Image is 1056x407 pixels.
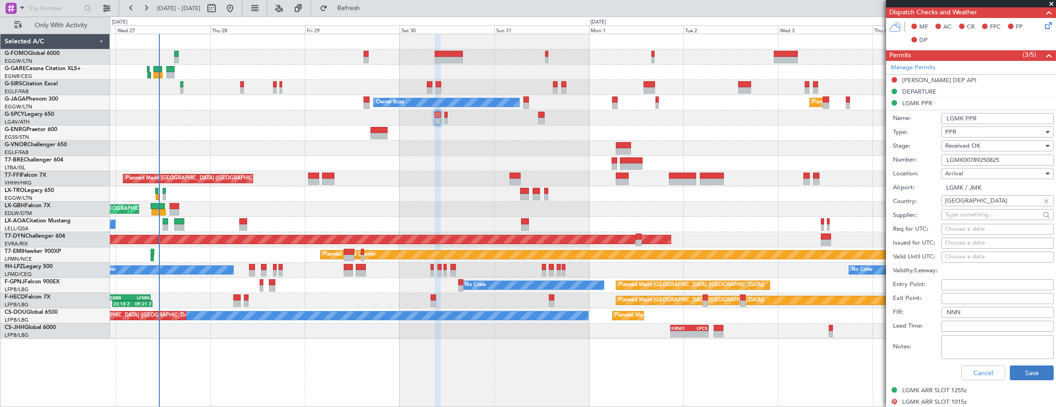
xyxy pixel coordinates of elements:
span: Dispatch Checks and Weather [889,7,977,18]
label: Exit Point: [893,294,941,303]
div: Planned Maint [GEOGRAPHIC_DATA] ([GEOGRAPHIC_DATA]) [619,293,764,307]
div: Sat 30 [400,25,494,34]
a: EDLW/DTM [5,210,32,217]
a: LX-GBHFalcon 7X [5,203,50,209]
a: 9H-LPZLegacy 500 [5,264,53,269]
span: Only With Activity [24,22,97,29]
div: DEPARTURE [902,88,936,96]
a: EGLF/FAB [5,88,29,95]
label: Lead Time: [893,322,941,331]
span: Permits [889,50,911,61]
a: F-GPNJFalcon 900EX [5,279,60,285]
a: LFMN/NCE [5,256,32,263]
input: NNN [941,307,1054,318]
div: Sun 31 [494,25,589,34]
div: Planned Maint [GEOGRAPHIC_DATA] ([GEOGRAPHIC_DATA]) [619,278,764,292]
a: LELL/QSA [5,225,29,232]
span: T7-BRE [5,157,24,163]
span: G-SIRS [5,81,22,87]
div: Thu 4 [873,25,967,34]
span: CS-DOU [5,310,26,315]
a: T7-FFIFalcon 7X [5,173,46,178]
button: Save [1010,365,1054,380]
label: Number: [893,156,941,165]
span: CS-JHH [5,325,24,330]
div: Choose a date [945,239,1050,248]
span: PPR [945,128,956,136]
span: G-GARE [5,66,26,72]
a: G-JAGAPhenom 300 [5,96,58,102]
label: Country: [893,197,941,206]
a: EGGW/LTN [5,58,32,65]
div: LPCS [690,325,708,331]
button: Only With Activity [10,18,100,33]
a: T7-BREChallenger 604 [5,157,63,163]
a: LTBA/ISL [5,164,25,171]
span: T7-FFI [5,173,21,178]
label: FIR: [893,308,941,317]
label: Location: [893,169,941,179]
div: 23:18 Z [113,301,132,306]
label: Supplier: [893,211,941,220]
span: LX-GBH [5,203,25,209]
label: Issued for UTC: [893,239,941,248]
a: EGLF/FAB [5,149,29,156]
label: Name: [893,114,941,123]
div: Planned Maint [GEOGRAPHIC_DATA] ([GEOGRAPHIC_DATA]) [51,309,196,323]
a: EGGW/LTN [5,195,32,202]
div: Tue 2 [683,25,778,34]
span: G-ENRG [5,127,26,132]
label: Validity/Leeway: [893,266,941,275]
a: G-GARECessna Citation XLS+ [5,66,81,72]
div: Thu 28 [210,25,305,34]
button: Cancel [961,365,1005,380]
div: Wed 3 [778,25,873,34]
div: Planned Maint [GEOGRAPHIC_DATA] ([GEOGRAPHIC_DATA] Intl) [126,172,280,186]
span: T7-EMI [5,249,23,254]
label: Stage: [893,142,941,151]
span: (3/5) [1023,50,1036,60]
a: LFPB/LBG [5,286,29,293]
span: G-VNOR [5,142,27,148]
div: Wed 27 [115,25,210,34]
div: LGMK ARR SLOT 1255z [902,386,967,394]
label: Notes: [893,342,941,352]
a: G-VNORChallenger 650 [5,142,67,148]
a: LFPB/LBG [5,301,29,308]
span: Arrival [945,169,963,178]
div: SBBR [110,295,130,300]
a: T7-DYNChallenger 604 [5,233,65,239]
span: LX-TRO [5,188,24,193]
span: LX-AOA [5,218,26,224]
input: Type something... [945,194,1040,208]
button: D [892,399,897,404]
div: Planned Maint Chester [323,248,376,262]
input: Type something... [945,208,1040,221]
a: CS-DOUGlobal 6500 [5,310,58,315]
span: FFC [990,23,1001,32]
span: F-HECD [5,294,25,300]
div: [DATE] [112,18,127,26]
a: EGGW/LTN [5,103,32,110]
a: LX-TROLegacy 650 [5,188,54,193]
a: LFPB/LBG [5,317,29,323]
div: - [671,331,689,337]
div: Planned Maint [GEOGRAPHIC_DATA] ([GEOGRAPHIC_DATA]) [812,96,958,109]
a: EGSS/STN [5,134,29,141]
label: Entry Point: [893,280,941,289]
a: LFMD/CEQ [5,271,31,278]
a: G-SIRSCitation Excel [5,81,58,87]
label: Req for UTC: [893,225,941,234]
span: T7-DYN [5,233,25,239]
a: F-HECDFalcon 7X [5,294,50,300]
span: MF [919,23,928,32]
a: G-SPCYLegacy 650 [5,112,54,117]
span: DP [919,36,928,45]
a: LGAV/ATH [5,119,30,126]
a: LX-AOACitation Mustang [5,218,71,224]
div: Choose a date [945,225,1050,234]
a: CS-JHHGlobal 6000 [5,325,56,330]
label: Type: [893,128,941,137]
div: KRNO [671,325,689,331]
span: 9H-LPZ [5,264,23,269]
